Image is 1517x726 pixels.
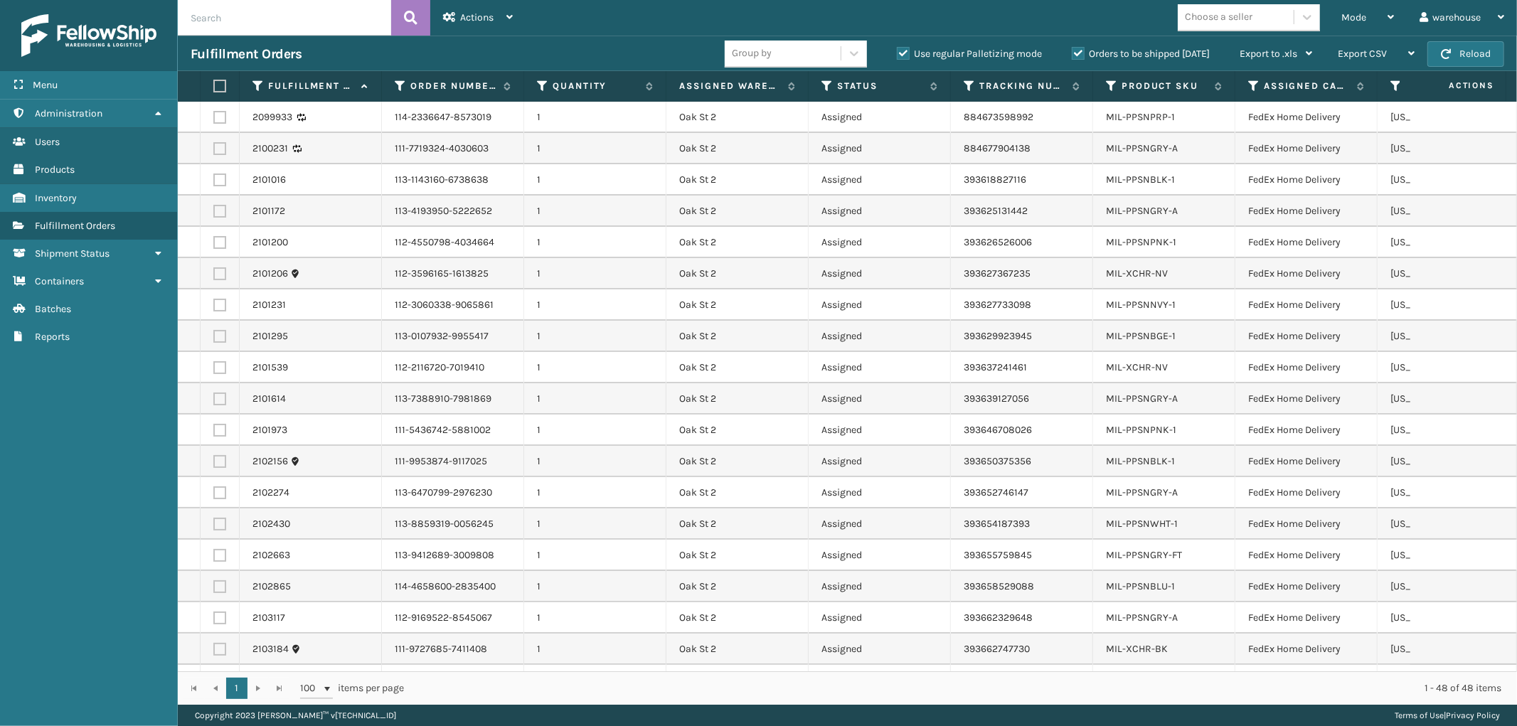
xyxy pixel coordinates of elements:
[1235,164,1378,196] td: FedEx Home Delivery
[979,80,1065,92] label: Tracking Number
[252,517,290,531] a: 2102430
[1106,330,1176,342] a: MIL-PPSNBGE-1
[666,352,809,383] td: Oak St 2
[300,681,321,695] span: 100
[666,133,809,164] td: Oak St 2
[382,415,524,446] td: 111-5436742-5881002
[382,446,524,477] td: 111-9953874-9117025
[809,133,951,164] td: Assigned
[809,540,951,571] td: Assigned
[964,612,1033,624] a: 393662329648
[837,80,923,92] label: Status
[1185,10,1252,25] div: Choose a seller
[809,227,951,258] td: Assigned
[300,678,404,699] span: items per page
[809,383,951,415] td: Assigned
[252,454,288,469] a: 2102156
[964,424,1032,436] a: 393646708026
[1106,361,1168,373] a: MIL-XCHR-NV
[382,477,524,508] td: 113-6470799-2976230
[732,46,772,61] div: Group by
[809,258,951,289] td: Assigned
[809,415,951,446] td: Assigned
[1106,174,1175,186] a: MIL-PPSNBLK-1
[1235,602,1378,634] td: FedEx Home Delivery
[809,321,951,352] td: Assigned
[1235,289,1378,321] td: FedEx Home Delivery
[524,508,666,540] td: 1
[524,289,666,321] td: 1
[252,642,289,656] a: 2103184
[1240,48,1297,60] span: Export to .xls
[964,643,1030,655] a: 393662747730
[382,133,524,164] td: 111-7719324-4030603
[1235,571,1378,602] td: FedEx Home Delivery
[666,289,809,321] td: Oak St 2
[252,486,289,500] a: 2102274
[382,508,524,540] td: 113-8859319-0056245
[666,508,809,540] td: Oak St 2
[1106,393,1178,405] a: MIL-PPSNGRY-A
[252,423,287,437] a: 2101973
[35,331,70,343] span: Reports
[964,486,1028,498] a: 393652746147
[21,14,156,57] img: logo
[35,247,110,260] span: Shipment Status
[666,540,809,571] td: Oak St 2
[964,393,1029,405] a: 393639127056
[666,258,809,289] td: Oak St 2
[524,258,666,289] td: 1
[35,192,77,204] span: Inventory
[35,107,102,119] span: Administration
[809,102,951,133] td: Assigned
[1106,549,1182,561] a: MIL-PPSNGRY-FT
[666,196,809,227] td: Oak St 2
[964,174,1026,186] a: 393618827116
[410,80,496,92] label: Order Number
[809,352,951,383] td: Assigned
[524,133,666,164] td: 1
[35,220,115,232] span: Fulfillment Orders
[1235,258,1378,289] td: FedEx Home Delivery
[382,196,524,227] td: 113-4193950-5222652
[809,164,951,196] td: Assigned
[1338,48,1387,60] span: Export CSV
[1395,705,1500,726] div: |
[35,136,60,148] span: Users
[964,330,1032,342] a: 393629923945
[524,415,666,446] td: 1
[666,321,809,352] td: Oak St 2
[252,235,288,250] a: 2101200
[964,299,1031,311] a: 393627733098
[1235,383,1378,415] td: FedEx Home Delivery
[252,548,290,562] a: 2102663
[1235,196,1378,227] td: FedEx Home Delivery
[524,383,666,415] td: 1
[35,303,71,315] span: Batches
[524,321,666,352] td: 1
[809,196,951,227] td: Assigned
[1106,486,1178,498] a: MIL-PPSNGRY-A
[252,142,288,156] a: 2100231
[809,289,951,321] td: Assigned
[809,665,951,696] td: Assigned
[1106,518,1178,530] a: MIL-PPSNWHT-1
[666,571,809,602] td: Oak St 2
[382,665,524,696] td: 111-9727685-7411408
[809,634,951,665] td: Assigned
[1235,102,1378,133] td: FedEx Home Delivery
[1395,710,1444,720] a: Terms of Use
[964,518,1030,530] a: 393654187393
[1106,236,1176,248] a: MIL-PPSNPNK-1
[1106,142,1178,154] a: MIL-PPSNGRY-A
[964,111,1033,123] a: 884673598992
[809,571,951,602] td: Assigned
[964,205,1028,217] a: 393625131442
[964,267,1031,279] a: 393627367235
[1106,455,1175,467] a: MIL-PPSNBLK-1
[1235,477,1378,508] td: FedEx Home Delivery
[1106,643,1168,655] a: MIL-XCHR-BK
[191,46,302,63] h3: Fulfillment Orders
[964,580,1034,592] a: 393658529088
[524,571,666,602] td: 1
